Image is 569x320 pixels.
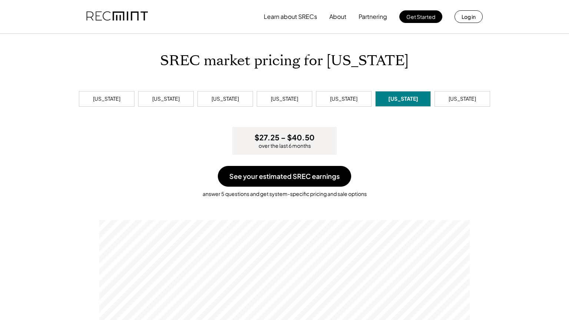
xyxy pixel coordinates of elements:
button: Log in [455,10,483,23]
button: Get Started [399,10,442,23]
div: answer 5 questions and get system-specific pricing and sale options [7,187,562,198]
button: Learn about SRECs [264,9,317,24]
h3: $27.25 – $40.50 [254,133,315,142]
div: [US_STATE] [212,95,239,103]
div: over the last 6 months [259,142,311,150]
div: [US_STATE] [152,95,180,103]
button: See your estimated SREC earnings [218,166,351,187]
h1: SREC market pricing for [US_STATE] [160,52,409,70]
div: [US_STATE] [330,95,357,103]
div: [US_STATE] [93,95,120,103]
div: [US_STATE] [449,95,476,103]
div: [US_STATE] [271,95,298,103]
div: [US_STATE] [388,95,418,103]
img: recmint-logotype%403x.png [86,4,148,29]
button: Partnering [359,9,387,24]
button: About [329,9,346,24]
